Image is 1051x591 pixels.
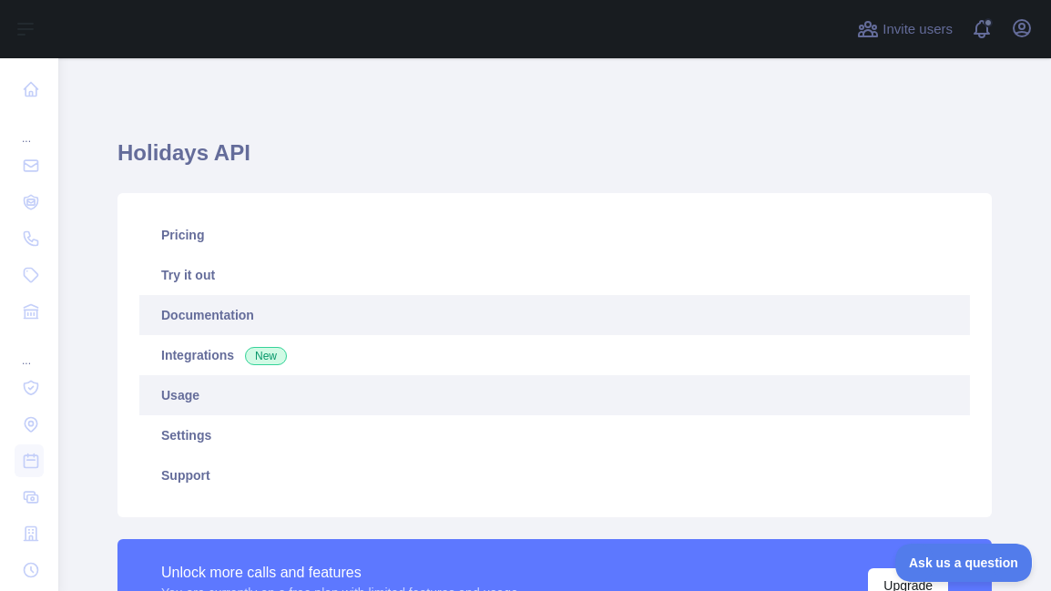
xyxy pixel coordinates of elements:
[161,562,518,584] div: Unlock more calls and features
[117,138,992,182] h1: Holidays API
[883,19,953,40] span: Invite users
[139,415,970,455] a: Settings
[139,215,970,255] a: Pricing
[139,255,970,295] a: Try it out
[139,455,970,495] a: Support
[245,347,287,365] span: New
[139,295,970,335] a: Documentation
[853,15,956,44] button: Invite users
[15,109,44,146] div: ...
[139,375,970,415] a: Usage
[15,331,44,368] div: ...
[895,544,1033,582] iframe: Toggle Customer Support
[139,335,970,375] a: Integrations New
